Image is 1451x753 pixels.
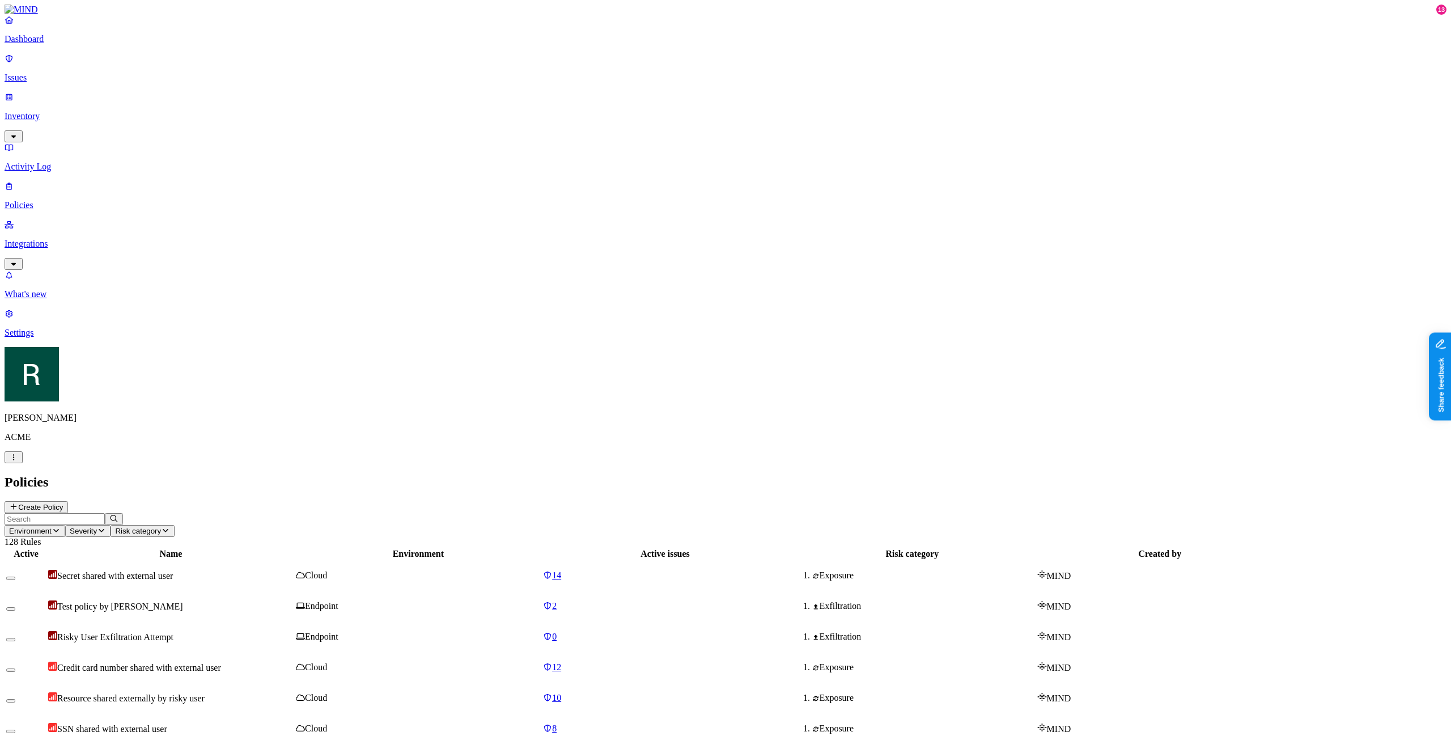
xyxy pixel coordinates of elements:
span: Endpoint [305,632,338,641]
a: 2 [543,601,787,611]
span: Cloud [305,693,327,703]
span: Credit card number shared with external user [57,663,221,672]
a: Policies [5,181,1446,210]
img: mind-logo-icon [1037,692,1047,701]
a: Activity Log [5,142,1446,172]
span: Cloud [305,662,327,672]
img: severity-high [48,662,57,671]
a: Integrations [5,219,1446,268]
div: Name [48,549,294,559]
a: Inventory [5,92,1446,141]
img: severity-critical [48,570,57,579]
img: mind-logo-icon [1037,570,1047,579]
p: Settings [5,328,1446,338]
span: MIND [1047,602,1071,611]
p: Policies [5,200,1446,210]
span: 8 [552,724,557,733]
span: SSN shared with external user [57,724,167,734]
span: MIND [1047,724,1071,734]
span: 2 [552,601,557,611]
div: Exposure [812,693,1034,703]
span: Risk category [115,527,161,535]
span: MIND [1047,632,1071,642]
span: 128 Rules [5,537,41,547]
p: What's new [5,289,1446,299]
div: Exfiltration [812,632,1034,642]
div: Active issues [543,549,787,559]
div: Exposure [812,662,1034,672]
div: Created by [1037,549,1283,559]
img: severity-high [48,692,57,701]
div: 13 [1436,5,1446,15]
a: 12 [543,662,787,672]
span: 14 [552,570,561,580]
p: Integrations [5,239,1446,249]
span: Test policy by [PERSON_NAME] [57,602,183,611]
a: Settings [5,308,1446,338]
span: Cloud [305,570,327,580]
a: What's new [5,270,1446,299]
a: Issues [5,53,1446,83]
a: 8 [543,724,787,734]
img: mind-logo-icon [1037,723,1047,732]
a: 14 [543,570,787,581]
p: Issues [5,73,1446,83]
img: mind-logo-icon [1037,662,1047,671]
a: Dashboard [5,15,1446,44]
p: Inventory [5,111,1446,121]
h2: Policies [5,475,1446,490]
img: Ron Rabinovich [5,347,59,401]
span: 10 [552,693,561,703]
p: Dashboard [5,34,1446,44]
span: 0 [552,632,557,641]
a: 0 [543,632,787,642]
span: Cloud [305,724,327,733]
p: ACME [5,432,1446,442]
span: MIND [1047,693,1071,703]
span: 12 [552,662,561,672]
a: 10 [543,693,787,703]
div: Environment [296,549,541,559]
img: severity-critical [48,631,57,640]
div: Exposure [812,724,1034,734]
span: Severity [70,527,97,535]
div: Active [6,549,46,559]
span: MIND [1047,571,1071,581]
img: mind-logo-icon [1037,631,1047,640]
div: Risk category [790,549,1034,559]
span: Resource shared externally by risky user [57,693,205,703]
button: Create Policy [5,501,68,513]
div: Exfiltration [812,601,1034,611]
span: Risky User Exfiltration Attempt [57,632,173,642]
div: Exposure [812,570,1034,581]
p: Activity Log [5,162,1446,172]
img: MIND [5,5,38,15]
p: [PERSON_NAME] [5,413,1446,423]
span: MIND [1047,663,1071,672]
img: severity-critical [48,600,57,610]
input: Search [5,513,105,525]
span: Environment [9,527,52,535]
img: mind-logo-icon [1037,600,1047,610]
a: MIND [5,5,1446,15]
img: severity-high [48,723,57,732]
span: Secret shared with external user [57,571,173,581]
span: Endpoint [305,601,338,611]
